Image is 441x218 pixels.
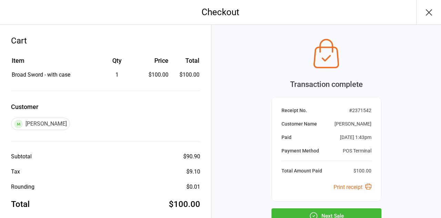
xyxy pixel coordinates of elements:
div: $90.90 [183,152,200,161]
div: $100.00 [169,198,200,210]
div: Tax [11,168,20,176]
div: $100.00 [140,71,168,79]
div: Customer Name [281,120,317,128]
div: $9.10 [186,168,200,176]
div: Paid [281,134,291,141]
div: POS Terminal [343,147,371,155]
th: Qty [95,56,139,70]
div: Total [11,198,30,210]
div: Transaction complete [271,79,381,90]
div: $100.00 [353,167,371,175]
div: Receipt No. [281,107,307,114]
td: $100.00 [171,71,199,79]
div: Cart [11,34,200,47]
div: $0.01 [186,183,200,191]
div: [DATE] 1:43pm [340,134,371,141]
label: Customer [11,102,200,111]
div: Price [140,56,168,65]
div: [PERSON_NAME] [335,120,371,128]
div: Subtotal [11,152,32,161]
th: Item [12,56,94,70]
th: Total [171,56,199,70]
span: Broad Sword - with case [12,71,70,78]
div: Payment Method [281,147,319,155]
a: Print receipt [334,184,371,190]
div: Rounding [11,183,34,191]
div: Total Amount Paid [281,167,322,175]
div: 1 [95,71,139,79]
div: [PERSON_NAME] [11,118,70,130]
div: # 2371542 [349,107,371,114]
